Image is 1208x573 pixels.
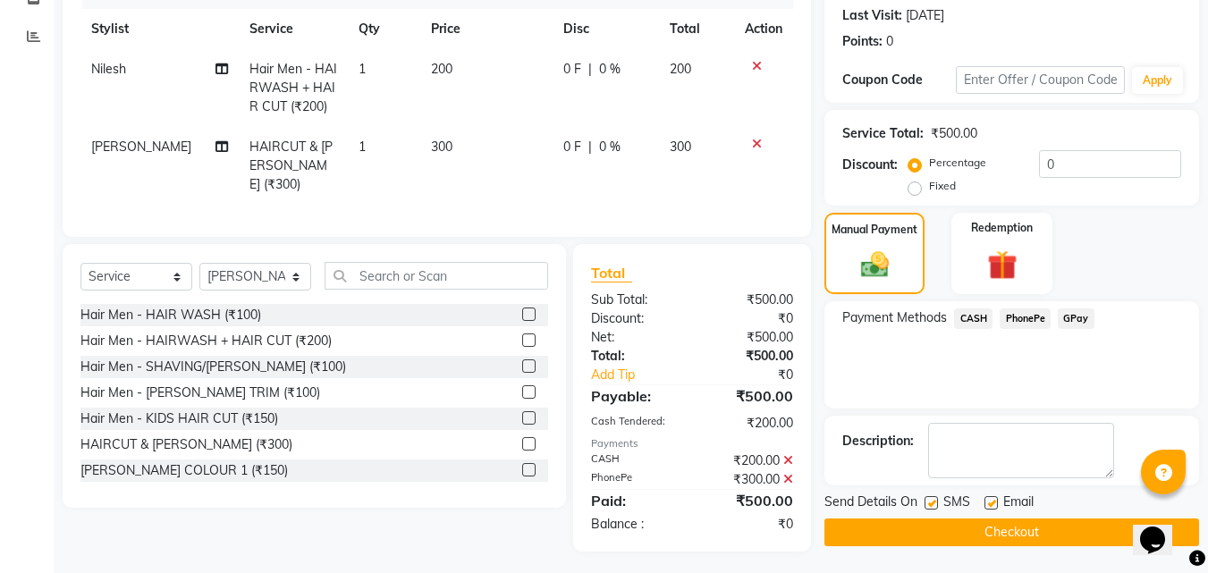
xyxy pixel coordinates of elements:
div: Cash Tendered: [578,414,692,433]
span: 1 [359,139,366,155]
img: _cash.svg [852,249,898,281]
div: ₹500.00 [692,490,807,511]
span: 1 [359,61,366,77]
div: ₹500.00 [931,124,977,143]
span: Email [1003,493,1034,515]
div: ₹500.00 [692,385,807,407]
span: Hair Men - HAIRWASH + HAIR CUT (₹200) [249,61,337,114]
input: Enter Offer / Coupon Code [956,66,1125,94]
div: Hair Men - HAIRWASH + HAIR CUT (₹200) [80,332,332,350]
span: CASH [954,308,993,329]
div: Discount: [842,156,898,174]
a: Add Tip [578,366,711,384]
span: Send Details On [824,493,917,515]
button: Apply [1132,67,1183,94]
span: [PERSON_NAME] [91,139,191,155]
div: ₹500.00 [692,347,807,366]
div: Hair Men - SHAVING/[PERSON_NAME] (₹100) [80,358,346,376]
div: Service Total: [842,124,924,143]
div: ₹500.00 [692,328,807,347]
img: _gift.svg [978,247,1026,283]
span: 200 [670,61,691,77]
span: PhonePe [1000,308,1051,329]
div: Balance : [578,515,692,534]
div: ₹200.00 [692,451,807,470]
div: Payments [591,436,793,451]
div: [DATE] [906,6,944,25]
th: Price [420,9,553,49]
th: Qty [348,9,420,49]
span: GPay [1058,308,1094,329]
div: Points: [842,32,883,51]
th: Stylist [80,9,239,49]
th: Total [659,9,735,49]
div: HAIRCUT & [PERSON_NAME] (₹300) [80,435,292,454]
label: Manual Payment [832,222,917,238]
span: | [588,60,592,79]
span: 0 F [563,138,581,156]
iframe: chat widget [1133,501,1190,555]
div: Hair Men - [PERSON_NAME] TRIM (₹100) [80,383,320,402]
span: HAIRCUT & [PERSON_NAME] (₹300) [249,139,333,192]
span: 300 [670,139,691,155]
span: SMS [943,493,970,515]
span: 200 [431,61,452,77]
div: Total: [578,347,692,366]
span: | [588,138,592,156]
th: Action [734,9,793,49]
div: Description: [842,432,914,451]
input: Search or Scan [325,262,548,290]
div: Sub Total: [578,291,692,309]
span: 300 [431,139,452,155]
div: ₹0 [692,515,807,534]
label: Percentage [929,155,986,171]
div: [PERSON_NAME] COLOUR 1 (₹150) [80,461,288,480]
button: Checkout [824,518,1199,546]
div: ₹0 [712,366,807,384]
th: Disc [553,9,659,49]
div: Last Visit: [842,6,902,25]
div: ₹500.00 [692,291,807,309]
div: Coupon Code [842,71,955,89]
th: Service [239,9,348,49]
span: 0 % [599,60,621,79]
div: CASH [578,451,692,470]
div: ₹300.00 [692,470,807,489]
div: Net: [578,328,692,347]
span: 0 F [563,60,581,79]
div: ₹200.00 [692,414,807,433]
span: Payment Methods [842,308,947,327]
div: Paid: [578,490,692,511]
div: Hair Men - HAIR WASH (₹100) [80,306,261,324]
label: Fixed [929,178,956,194]
div: ₹0 [692,309,807,328]
span: Total [591,264,632,282]
span: Nilesh [91,61,126,77]
div: Hair Men - KIDS HAIR CUT (₹150) [80,409,278,428]
div: Discount: [578,309,692,328]
span: 0 % [599,138,621,156]
div: 0 [886,32,893,51]
div: Payable: [578,385,692,407]
label: Redemption [971,220,1033,236]
div: PhonePe [578,470,692,489]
